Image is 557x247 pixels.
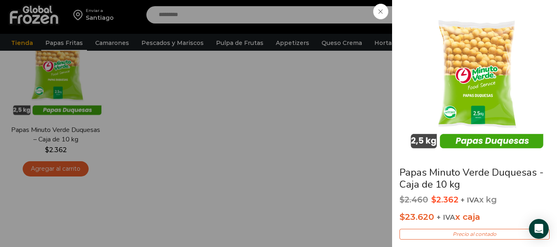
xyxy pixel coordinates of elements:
span: $ [431,195,436,205]
bdi: 2.460 [400,195,428,205]
p: Precio al contado [400,229,550,240]
p: x caja [400,210,550,224]
div: Open Intercom Messenger [529,219,549,239]
span: + IVA [461,196,479,204]
bdi: 2.362 [431,195,458,205]
span: $ [400,212,405,222]
a: Papas Minuto Verde Duquesas - Caja de 10 kg [400,166,544,191]
img: papas-duquesa [400,6,549,155]
span: + IVA [437,213,455,221]
span: $ [400,195,404,205]
bdi: 23.620 [400,212,434,222]
p: x kg [400,195,550,205]
div: 1 / 2 [400,6,549,158]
